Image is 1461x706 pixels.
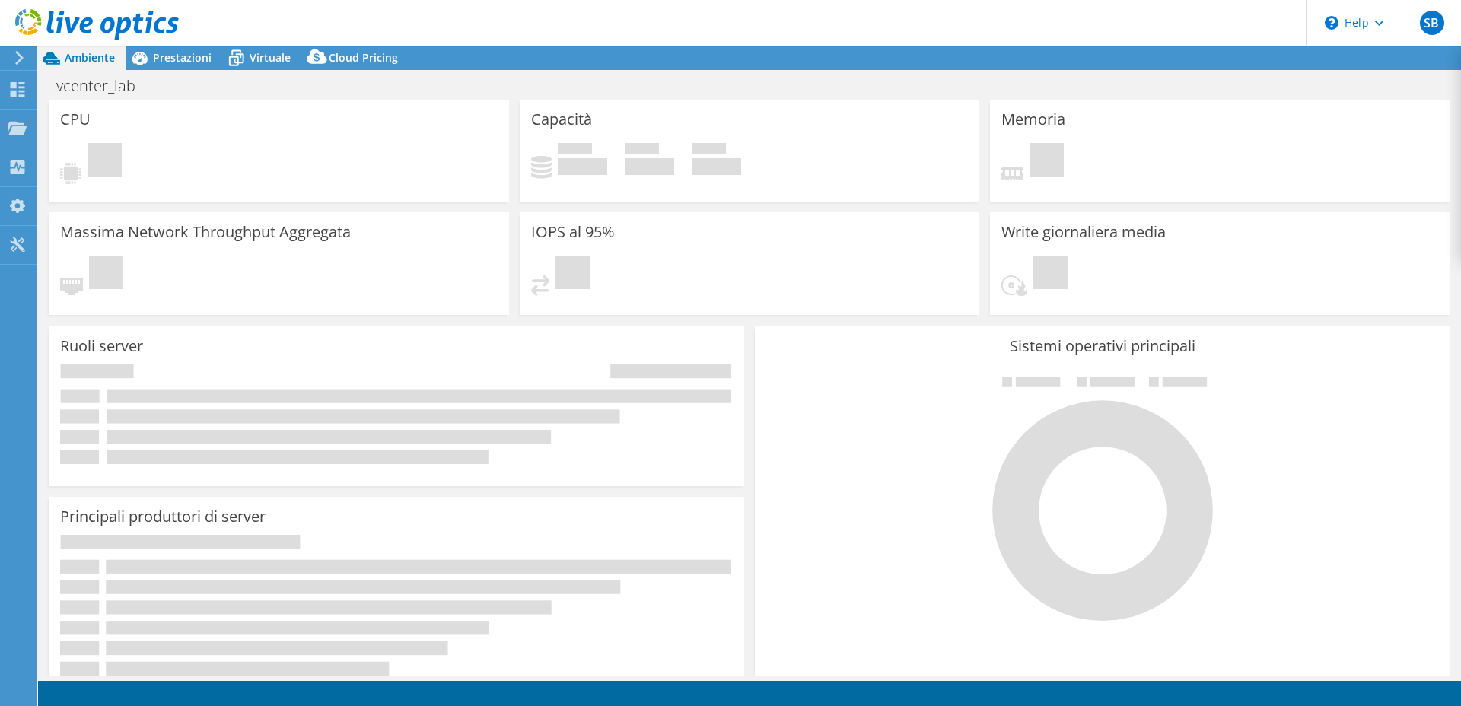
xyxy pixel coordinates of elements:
span: Cloud Pricing [329,50,398,65]
span: In sospeso [1033,256,1068,293]
h3: Memoria [1001,111,1065,128]
h1: vcenter_lab [49,78,159,94]
h4: 0 GiB [692,158,741,175]
h4: 0 GiB [625,158,674,175]
h3: Write giornaliera media [1001,224,1166,240]
h3: CPU [60,111,91,128]
svg: \n [1325,16,1338,30]
h3: Massima Network Throughput Aggregata [60,224,351,240]
h3: Ruoli server [60,338,143,355]
h3: IOPS al 95% [531,224,615,240]
span: Totale [692,143,726,158]
h3: Capacità [531,111,592,128]
h3: Sistemi operativi principali [766,338,1439,355]
span: Prestazioni [153,50,212,65]
span: In sospeso [555,256,590,293]
h4: 0 GiB [558,158,607,175]
span: In sospeso [88,143,122,180]
span: SB [1420,11,1444,35]
span: Virtuale [250,50,291,65]
span: Disponibile [625,143,659,158]
h3: Principali produttori di server [60,508,266,525]
span: In uso [558,143,592,158]
span: In sospeso [1030,143,1064,180]
span: In sospeso [89,256,123,293]
span: Ambiente [65,50,115,65]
